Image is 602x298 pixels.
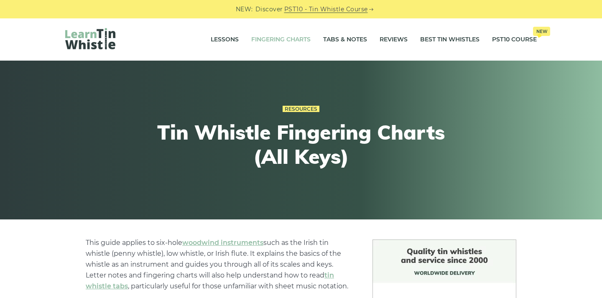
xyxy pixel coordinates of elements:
[323,29,367,50] a: Tabs & Notes
[492,29,537,50] a: PST10 CourseNew
[211,29,239,50] a: Lessons
[182,239,263,247] a: woodwind instruments
[380,29,408,50] a: Reviews
[251,29,311,50] a: Fingering Charts
[147,120,455,168] h1: Tin Whistle Fingering Charts (All Keys)
[86,237,352,292] p: This guide applies to six-hole such as the Irish tin whistle (penny whistle), low whistle, or Iri...
[283,106,319,112] a: Resources
[420,29,480,50] a: Best Tin Whistles
[65,28,115,49] img: LearnTinWhistle.com
[533,27,550,36] span: New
